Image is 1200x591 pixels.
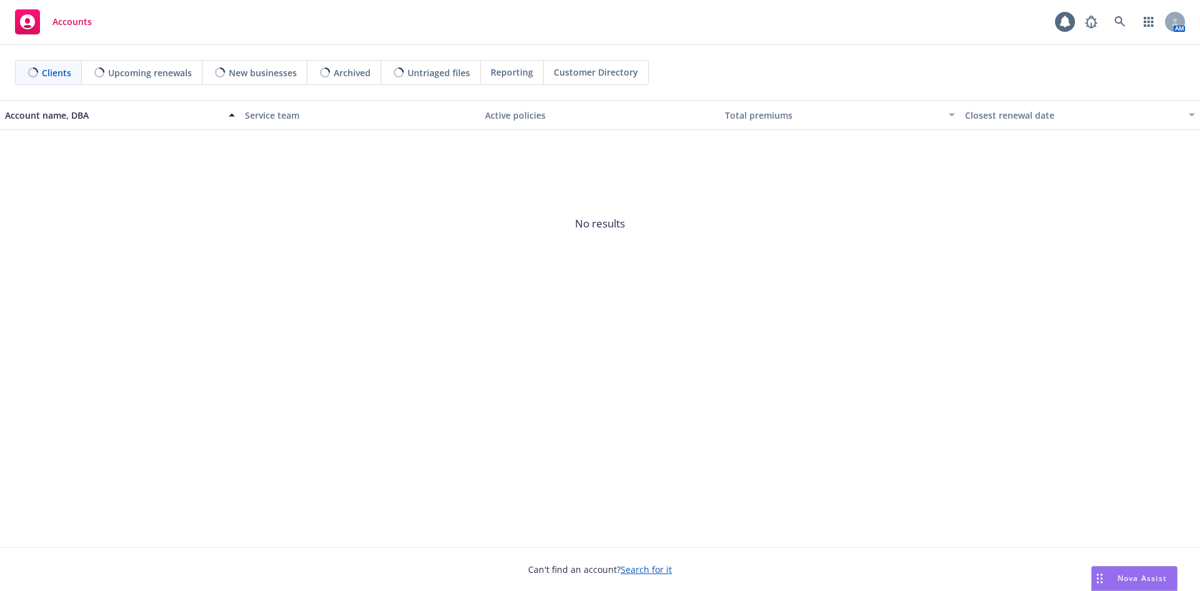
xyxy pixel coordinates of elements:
span: Archived [334,66,371,79]
div: Service team [245,109,475,122]
button: Total premiums [720,100,960,130]
a: Accounts [10,4,97,39]
button: Active policies [480,100,720,130]
span: Reporting [491,66,533,79]
div: Closest renewal date [965,109,1181,122]
span: New businesses [229,66,297,79]
span: Untriaged files [407,66,470,79]
div: Account name, DBA [5,109,221,122]
div: Total premiums [725,109,941,122]
span: Accounts [52,17,92,27]
a: Search for it [621,564,672,575]
span: Upcoming renewals [108,66,192,79]
span: Can't find an account? [528,563,672,576]
div: Active policies [485,109,715,122]
a: Report a Bug [1079,9,1104,34]
a: Search [1107,9,1132,34]
button: Nova Assist [1091,566,1177,591]
span: Clients [42,66,71,79]
div: Drag to move [1092,567,1107,590]
span: Customer Directory [554,66,638,79]
button: Service team [240,100,480,130]
span: Nova Assist [1117,573,1167,584]
a: Switch app [1136,9,1161,34]
button: Closest renewal date [960,100,1200,130]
